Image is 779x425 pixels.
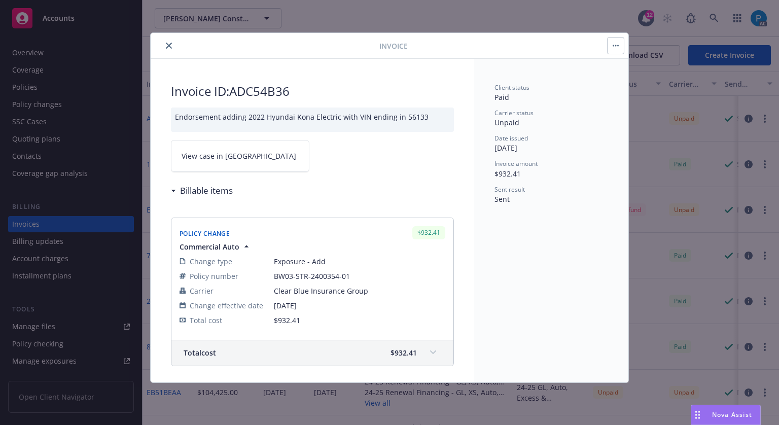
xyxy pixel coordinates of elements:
[494,109,534,117] span: Carrier status
[180,241,252,252] button: Commercial Auto
[274,286,445,296] span: Clear Blue Insurance Group
[171,140,309,172] a: View case in [GEOGRAPHIC_DATA]
[180,241,239,252] span: Commercial Auto
[190,286,214,296] span: Carrier
[494,118,519,127] span: Unpaid
[494,134,528,143] span: Date issued
[182,151,296,161] span: View case in [GEOGRAPHIC_DATA]
[494,185,525,194] span: Sent result
[274,315,300,325] span: $932.41
[712,410,752,419] span: Nova Assist
[180,229,230,238] span: Policy Change
[691,405,761,425] button: Nova Assist
[274,271,445,281] span: BW03-STR-2400354-01
[494,194,510,204] span: Sent
[274,300,445,311] span: [DATE]
[190,256,232,267] span: Change type
[184,347,216,358] span: Total cost
[494,83,529,92] span: Client status
[494,169,521,179] span: $932.41
[171,108,454,132] div: Endorsement adding 2022 Hyundai Kona Electric with VIN ending in 56133
[171,340,453,366] div: Totalcost$932.41
[171,83,454,99] h2: Invoice ID: ADC54B36
[274,256,445,267] span: Exposure - Add
[190,271,238,281] span: Policy number
[391,347,417,358] span: $932.41
[163,40,175,52] button: close
[494,92,509,102] span: Paid
[180,184,233,197] h3: Billable items
[190,300,263,311] span: Change effective date
[190,315,222,326] span: Total cost
[412,226,445,239] div: $932.41
[691,405,704,424] div: Drag to move
[171,184,233,197] div: Billable items
[494,143,517,153] span: [DATE]
[379,41,408,51] span: Invoice
[494,159,538,168] span: Invoice amount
